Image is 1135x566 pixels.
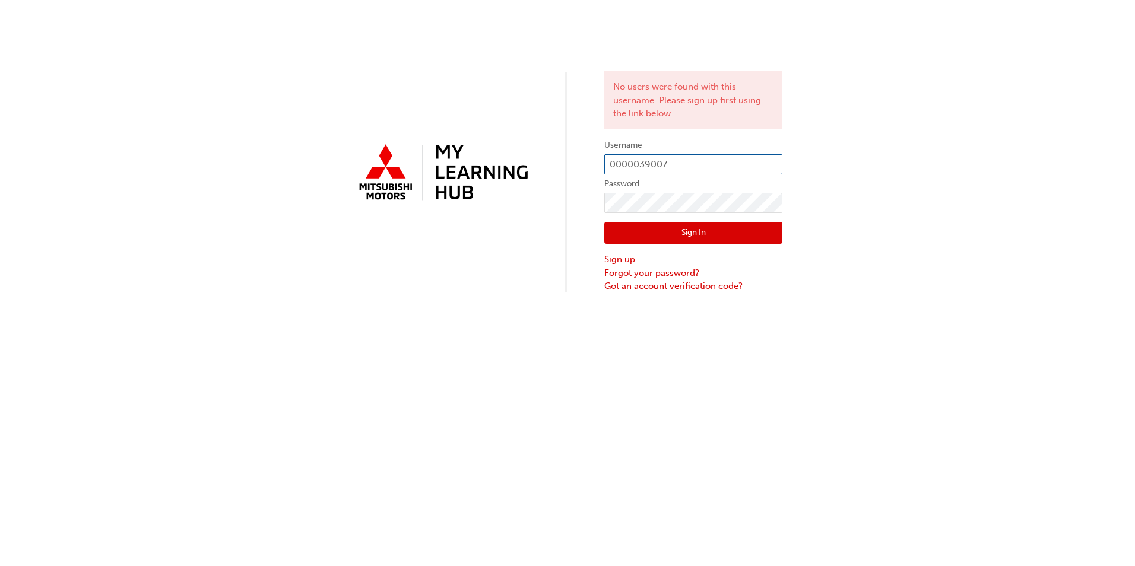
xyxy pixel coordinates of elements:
[604,71,782,129] div: No users were found with this username. Please sign up first using the link below.
[604,253,782,266] a: Sign up
[604,222,782,244] button: Sign In
[604,154,782,174] input: Username
[604,138,782,152] label: Username
[604,177,782,191] label: Password
[353,139,531,207] img: mmal
[604,279,782,293] a: Got an account verification code?
[604,266,782,280] a: Forgot your password?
